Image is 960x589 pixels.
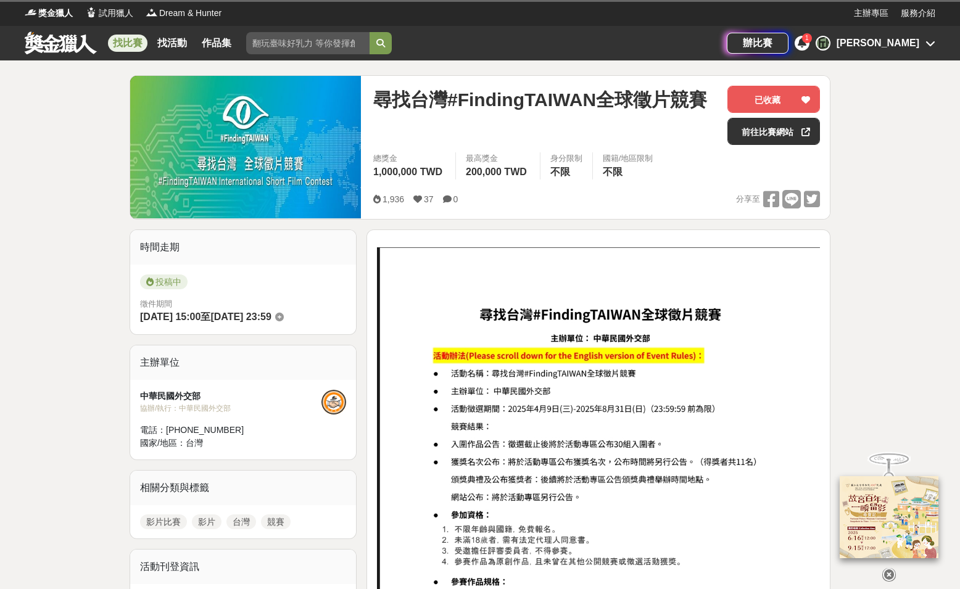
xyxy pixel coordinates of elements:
span: [DATE] 23:59 [210,311,271,322]
div: 相關分類與標籤 [130,471,356,505]
span: 不限 [603,167,623,177]
div: 活動刊登資訊 [130,550,356,584]
div: 邱 [816,36,830,51]
span: [DATE] 15:00 [140,311,201,322]
img: Logo [85,6,97,19]
img: 968ab78a-c8e5-4181-8f9d-94c24feca916.png [840,476,938,558]
div: 主辦單位 [130,345,356,380]
span: 投稿中 [140,274,188,289]
a: Logo獎金獵人 [25,7,73,20]
span: 尋找台灣#FindingTAIWAN全球徵片競賽 [373,86,707,113]
div: 身分限制 [550,152,582,165]
a: 競賽 [261,514,291,529]
img: Logo [146,6,158,19]
span: Dream & Hunter [159,7,221,20]
a: 影片比賽 [140,514,187,529]
span: 不限 [550,167,570,177]
a: 找活動 [152,35,192,52]
a: 辦比賽 [727,33,788,54]
input: 翻玩臺味好乳力 等你發揮創意！ [246,32,370,54]
img: Cover Image [130,76,361,218]
span: 1,000,000 TWD [373,167,442,177]
span: 37 [424,194,434,204]
button: 已收藏 [727,86,820,113]
a: 服務介紹 [901,7,935,20]
div: 中華民國外交部 [140,390,321,403]
div: 時間走期 [130,230,356,265]
span: 台灣 [186,438,203,448]
a: 主辦專區 [854,7,888,20]
span: 獎金獵人 [38,7,73,20]
div: [PERSON_NAME] [837,36,919,51]
a: 前往比賽網站 [727,118,820,145]
span: 國家/地區： [140,438,186,448]
span: 分享至 [736,190,760,208]
div: 國籍/地區限制 [603,152,653,165]
a: 台灣 [226,514,256,529]
span: 1,936 [383,194,404,204]
a: 影片 [192,514,221,529]
span: 1 [805,35,809,41]
span: 0 [453,194,458,204]
img: Logo [25,6,37,19]
span: 最高獎金 [466,152,530,165]
a: 找比賽 [108,35,147,52]
span: 200,000 TWD [466,167,527,177]
span: 總獎金 [373,152,445,165]
div: 電話： [PHONE_NUMBER] [140,424,321,437]
a: Logo試用獵人 [85,7,133,20]
span: 至 [201,311,210,322]
span: 徵件期間 [140,299,172,308]
a: 作品集 [197,35,236,52]
span: 試用獵人 [99,7,133,20]
a: LogoDream & Hunter [146,7,221,20]
div: 協辦/執行： 中華民國外交部 [140,403,321,414]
